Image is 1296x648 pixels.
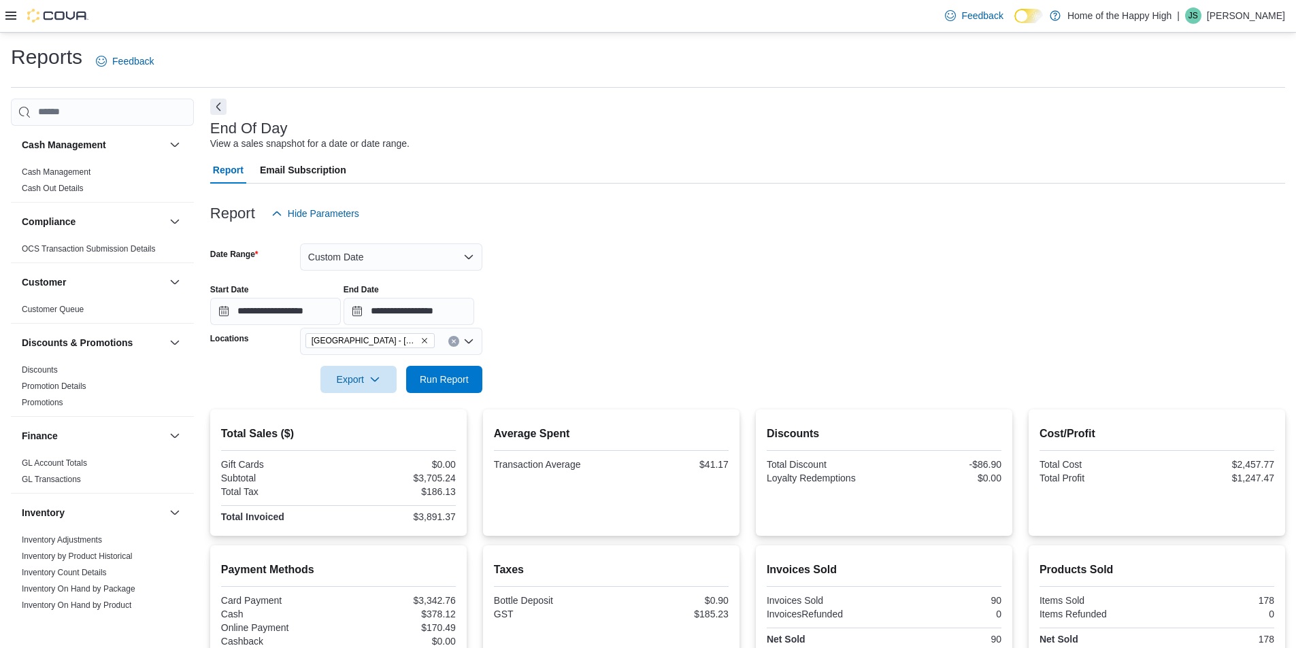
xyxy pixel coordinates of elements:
[22,138,164,152] button: Cash Management
[22,567,107,578] span: Inventory Count Details
[221,511,284,522] strong: Total Invoiced
[614,609,729,619] div: $185.23
[614,459,729,470] div: $41.17
[22,551,133,562] span: Inventory by Product Historical
[1185,7,1201,24] div: Jack Sharp
[1014,9,1043,23] input: Dark Mode
[341,486,456,497] div: $186.13
[22,275,164,289] button: Customer
[22,429,164,443] button: Finance
[1040,634,1078,645] strong: Net Sold
[1040,426,1274,442] h2: Cost/Profit
[22,305,84,314] a: Customer Queue
[221,636,336,647] div: Cashback
[22,381,86,391] a: Promotion Details
[420,337,429,345] button: Remove Sherwood Park - Baseline Road - Fire & Flower from selection in this group
[22,336,164,349] button: Discounts & Promotions
[22,600,131,610] a: Inventory On Hand by Product
[210,284,249,295] label: Start Date
[221,622,336,633] div: Online Payment
[167,137,183,153] button: Cash Management
[22,584,135,594] a: Inventory On Hand by Package
[22,336,133,349] h3: Discounts & Promotions
[22,429,58,443] h3: Finance
[614,595,729,606] div: $0.90
[329,366,388,393] span: Export
[1040,595,1154,606] div: Items Sold
[221,609,336,619] div: Cash
[167,274,183,290] button: Customer
[22,398,63,407] a: Promotions
[22,600,131,611] span: Inventory On Hand by Product
[22,551,133,561] a: Inventory by Product Historical
[1040,562,1274,578] h2: Products Sold
[341,609,456,619] div: $378.12
[167,214,183,230] button: Compliance
[341,511,456,522] div: $3,891.37
[344,298,474,325] input: Press the down key to open a popover containing a calendar.
[767,634,805,645] strong: Net Sold
[1159,634,1274,645] div: 178
[22,183,84,194] span: Cash Out Details
[341,636,456,647] div: $0.00
[767,595,882,606] div: Invoices Sold
[11,164,194,202] div: Cash Management
[463,336,474,347] button: Open list of options
[1207,7,1285,24] p: [PERSON_NAME]
[22,275,66,289] h3: Customer
[406,366,482,393] button: Run Report
[167,428,183,444] button: Finance
[1040,609,1154,619] div: Items Refunded
[344,284,379,295] label: End Date
[22,167,90,177] a: Cash Management
[320,366,397,393] button: Export
[420,373,469,386] span: Run Report
[341,622,456,633] div: $170.49
[886,459,1001,470] div: -$86.90
[210,333,249,344] label: Locations
[886,595,1001,606] div: 90
[22,244,156,254] a: OCS Transaction Submission Details
[221,595,336,606] div: Card Payment
[22,458,87,468] span: GL Account Totals
[961,9,1003,22] span: Feedback
[1014,23,1015,24] span: Dark Mode
[221,562,456,578] h2: Payment Methods
[22,215,164,228] button: Compliance
[341,459,456,470] div: $0.00
[448,336,459,347] button: Clear input
[767,609,882,619] div: InvoicesRefunded
[1040,459,1154,470] div: Total Cost
[27,9,88,22] img: Cova
[767,459,882,470] div: Total Discount
[312,334,418,347] span: [GEOGRAPHIC_DATA] - [GEOGRAPHIC_DATA] - Fire & Flower
[210,249,259,260] label: Date Range
[11,362,194,416] div: Discounts & Promotions
[305,333,435,348] span: Sherwood Park - Baseline Road - Fire & Flower
[210,99,227,115] button: Next
[1159,595,1274,606] div: 178
[210,120,288,137] h3: End Of Day
[1159,609,1274,619] div: 0
[22,534,102,545] span: Inventory Adjustments
[221,459,336,470] div: Gift Cards
[288,207,359,220] span: Hide Parameters
[886,609,1001,619] div: 0
[767,473,882,483] div: Loyalty Redemptions
[210,137,410,151] div: View a sales snapshot for a date or date range.
[11,455,194,493] div: Finance
[22,215,76,228] h3: Compliance
[221,486,336,497] div: Total Tax
[112,54,154,68] span: Feedback
[341,595,456,606] div: $3,342.76
[1159,473,1274,483] div: $1,247.47
[266,200,365,227] button: Hide Parameters
[494,459,609,470] div: Transaction Average
[22,535,102,545] a: Inventory Adjustments
[22,381,86,392] span: Promotion Details
[22,365,58,375] a: Discounts
[90,48,159,75] a: Feedback
[494,426,729,442] h2: Average Spent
